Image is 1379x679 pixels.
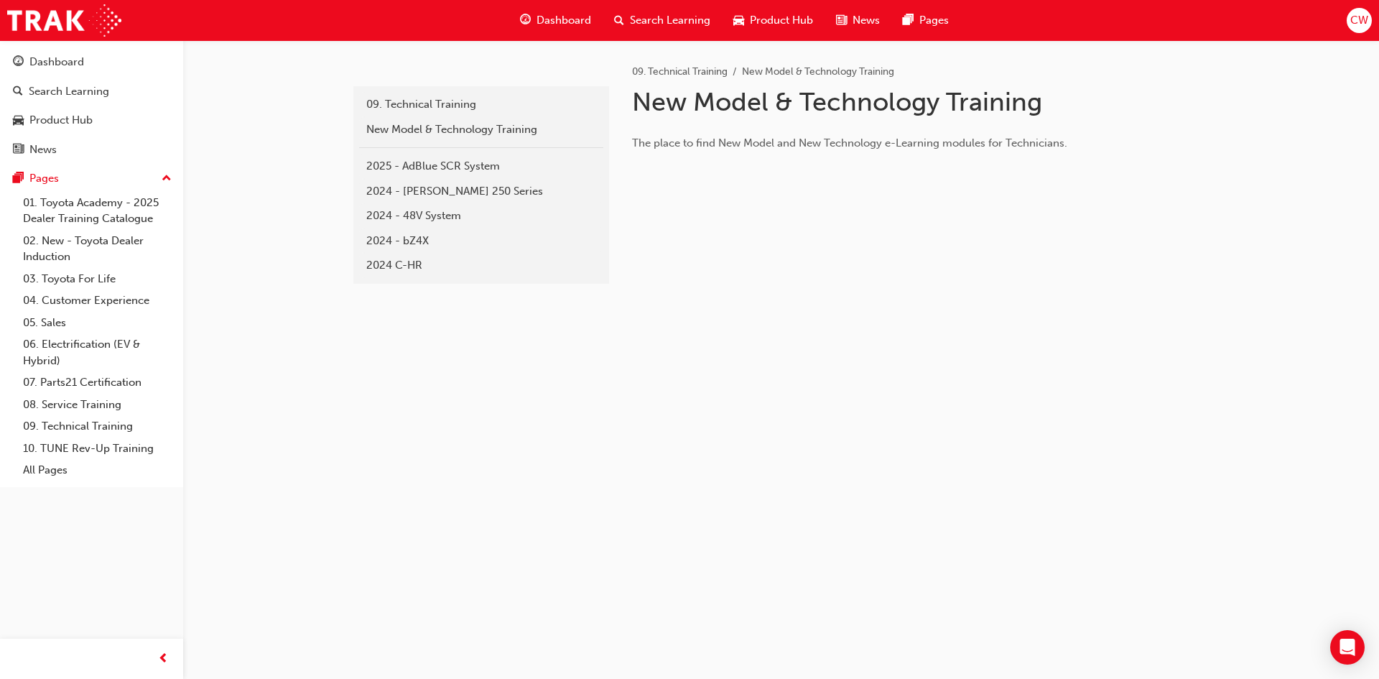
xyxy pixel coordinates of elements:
a: 2025 - AdBlue SCR System [359,154,603,179]
div: News [29,142,57,158]
span: search-icon [13,86,23,98]
a: 09. Technical Training [17,415,177,438]
div: 2024 C-HR [366,257,596,274]
span: car-icon [733,11,744,29]
span: The place to find New Model and New Technology e-Learning modules for Technicians. [632,137,1067,149]
img: Trak [7,4,121,37]
a: 03. Toyota For Life [17,268,177,290]
a: 05. Sales [17,312,177,334]
span: news-icon [836,11,847,29]
span: News [853,12,880,29]
a: 09. Technical Training [359,92,603,117]
a: Product Hub [6,107,177,134]
button: DashboardSearch LearningProduct HubNews [6,46,177,165]
a: guage-iconDashboard [509,6,603,35]
span: guage-icon [520,11,531,29]
span: Pages [919,12,949,29]
a: New Model & Technology Training [359,117,603,142]
div: Pages [29,170,59,187]
div: New Model & Technology Training [366,121,596,138]
span: pages-icon [13,172,24,185]
div: 2024 - bZ4X [366,233,596,249]
a: 04. Customer Experience [17,290,177,312]
div: 2024 - [PERSON_NAME] 250 Series [366,183,596,200]
span: news-icon [13,144,24,157]
span: prev-icon [158,650,169,668]
a: All Pages [17,459,177,481]
a: 2024 - [PERSON_NAME] 250 Series [359,179,603,204]
a: Search Learning [6,78,177,105]
a: 06. Electrification (EV & Hybrid) [17,333,177,371]
a: news-iconNews [825,6,891,35]
span: pages-icon [903,11,914,29]
div: Product Hub [29,112,93,129]
h1: New Model & Technology Training [632,86,1103,118]
a: car-iconProduct Hub [722,6,825,35]
a: 2024 C-HR [359,253,603,278]
a: News [6,137,177,163]
li: New Model & Technology Training [742,64,894,80]
button: Pages [6,165,177,192]
a: 2024 - 48V System [359,203,603,228]
span: CW [1350,12,1368,29]
div: 2025 - AdBlue SCR System [366,158,596,175]
div: 2024 - 48V System [366,208,596,224]
a: 09. Technical Training [632,65,728,78]
a: 08. Service Training [17,394,177,416]
a: pages-iconPages [891,6,960,35]
div: Open Intercom Messenger [1330,630,1365,665]
span: Product Hub [750,12,813,29]
div: Search Learning [29,83,109,100]
a: 02. New - Toyota Dealer Induction [17,230,177,268]
a: search-iconSearch Learning [603,6,722,35]
span: guage-icon [13,56,24,69]
a: Dashboard [6,49,177,75]
span: Dashboard [537,12,591,29]
div: Dashboard [29,54,84,70]
div: 09. Technical Training [366,96,596,113]
a: 07. Parts21 Certification [17,371,177,394]
span: car-icon [13,114,24,127]
a: 2024 - bZ4X [359,228,603,254]
span: up-icon [162,170,172,188]
a: 10. TUNE Rev-Up Training [17,438,177,460]
a: 01. Toyota Academy - 2025 Dealer Training Catalogue [17,192,177,230]
span: Search Learning [630,12,710,29]
button: CW [1347,8,1372,33]
span: search-icon [614,11,624,29]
